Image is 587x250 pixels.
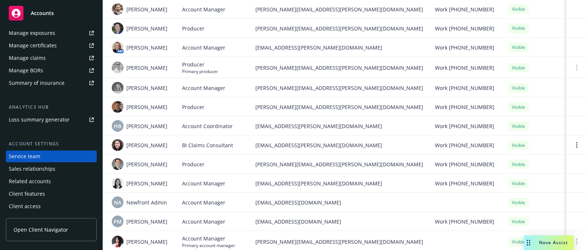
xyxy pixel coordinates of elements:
[6,151,97,162] a: Service team
[6,188,97,200] a: Client features
[9,65,43,76] div: Manage BORs
[435,218,494,225] span: Work [PHONE_NUMBER]
[126,180,167,187] span: [PERSON_NAME]
[508,179,529,188] div: Visible
[9,151,40,162] div: Service team
[6,163,97,175] a: Sales relationships
[114,199,121,206] span: NA
[435,180,494,187] span: Work [PHONE_NUMBER]
[6,200,97,212] a: Client access
[9,40,57,51] div: Manage certificates
[126,141,167,149] span: [PERSON_NAME]
[9,77,64,89] div: Summary of insurance
[508,237,529,246] div: Visible
[112,158,123,170] img: photo
[126,25,167,32] span: [PERSON_NAME]
[255,122,423,130] span: [EMAIL_ADDRESS][PERSON_NAME][DOMAIN_NAME]
[9,163,55,175] div: Sales relationships
[182,103,204,111] span: Producer
[435,6,494,13] span: Work [PHONE_NUMBER]
[126,122,167,130] span: [PERSON_NAME]
[508,83,529,93] div: Visible
[182,160,204,168] span: Producer
[126,84,167,92] span: [PERSON_NAME]
[539,239,568,246] span: Nova Assist
[524,235,533,250] div: Drag to move
[508,63,529,72] div: Visible
[255,103,423,111] span: [PERSON_NAME][EMAIL_ADDRESS][PERSON_NAME][DOMAIN_NAME]
[6,40,97,51] a: Manage certificates
[9,27,55,39] div: Manage exposures
[255,199,423,206] span: [EMAIL_ADDRESS][DOMAIN_NAME]
[182,122,233,130] span: Account Coordinator
[6,77,97,89] a: Summary of insurance
[255,44,423,51] span: [EMAIL_ADDRESS][PERSON_NAME][DOMAIN_NAME]
[508,4,529,14] div: Visible
[6,65,97,76] a: Manage BORs
[112,82,123,94] img: photo
[112,41,123,53] img: photo
[112,22,123,34] img: photo
[6,175,97,187] a: Related accounts
[126,64,167,72] span: [PERSON_NAME]
[508,43,529,52] div: Visible
[524,235,574,250] button: Nova Assist
[14,226,68,233] span: Open Client Navigator
[6,27,97,39] a: Manage exposures
[31,10,54,16] span: Accounts
[435,122,494,130] span: Work [PHONE_NUMBER]
[6,140,97,148] div: Account settings
[126,218,167,225] span: [PERSON_NAME]
[114,218,122,225] span: PM
[126,238,167,246] span: [PERSON_NAME]
[508,141,529,150] div: Visible
[255,238,423,246] span: [PERSON_NAME][EMAIL_ADDRESS][PERSON_NAME][DOMAIN_NAME]
[435,25,494,32] span: Work [PHONE_NUMBER]
[182,141,233,149] span: BI Claims Consultant
[255,84,423,92] span: [PERSON_NAME][EMAIL_ADDRESS][PERSON_NAME][DOMAIN_NAME]
[9,175,51,187] div: Related accounts
[126,103,167,111] span: [PERSON_NAME]
[182,61,218,68] span: Producer
[255,141,423,149] span: [EMAIL_ADDRESS][PERSON_NAME][DOMAIN_NAME]
[508,217,529,226] div: Visible
[255,180,423,187] span: [EMAIL_ADDRESS][PERSON_NAME][DOMAIN_NAME]
[508,160,529,169] div: Visible
[112,139,123,151] img: photo
[572,141,581,149] a: Open options
[255,64,423,72] span: [PERSON_NAME][EMAIL_ADDRESS][PERSON_NAME][DOMAIN_NAME]
[435,103,494,111] span: Work [PHONE_NUMBER]
[126,199,167,206] span: Newfront Admin
[112,177,123,189] img: photo
[182,180,225,187] span: Account Manager
[255,160,423,168] span: [PERSON_NAME][EMAIL_ADDRESS][PERSON_NAME][DOMAIN_NAME]
[112,62,123,73] img: photo
[435,44,494,51] span: Work [PHONE_NUMBER]
[182,84,225,92] span: Account Manager
[255,6,423,13] span: [PERSON_NAME][EMAIL_ADDRESS][PERSON_NAME][DOMAIN_NAME]
[182,242,235,249] span: Primary account manager
[112,236,123,247] img: photo
[9,188,45,200] div: Client features
[182,68,218,75] span: Primary producer
[435,64,494,72] span: Work [PHONE_NUMBER]
[182,6,225,13] span: Account Manager
[9,200,41,212] div: Client access
[126,6,167,13] span: [PERSON_NAME]
[6,52,97,64] a: Manage claims
[182,235,235,242] span: Account Manager
[508,102,529,112] div: Visible
[126,160,167,168] span: [PERSON_NAME]
[6,3,97,23] a: Accounts
[508,122,529,131] div: Visible
[182,25,204,32] span: Producer
[255,218,423,225] span: [EMAIL_ADDRESS][DOMAIN_NAME]
[182,199,225,206] span: Account Manager
[182,218,225,225] span: Account Manager
[435,141,494,149] span: Work [PHONE_NUMBER]
[182,44,225,51] span: Account Manager
[435,84,494,92] span: Work [PHONE_NUMBER]
[9,52,46,64] div: Manage claims
[435,160,494,168] span: Work [PHONE_NUMBER]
